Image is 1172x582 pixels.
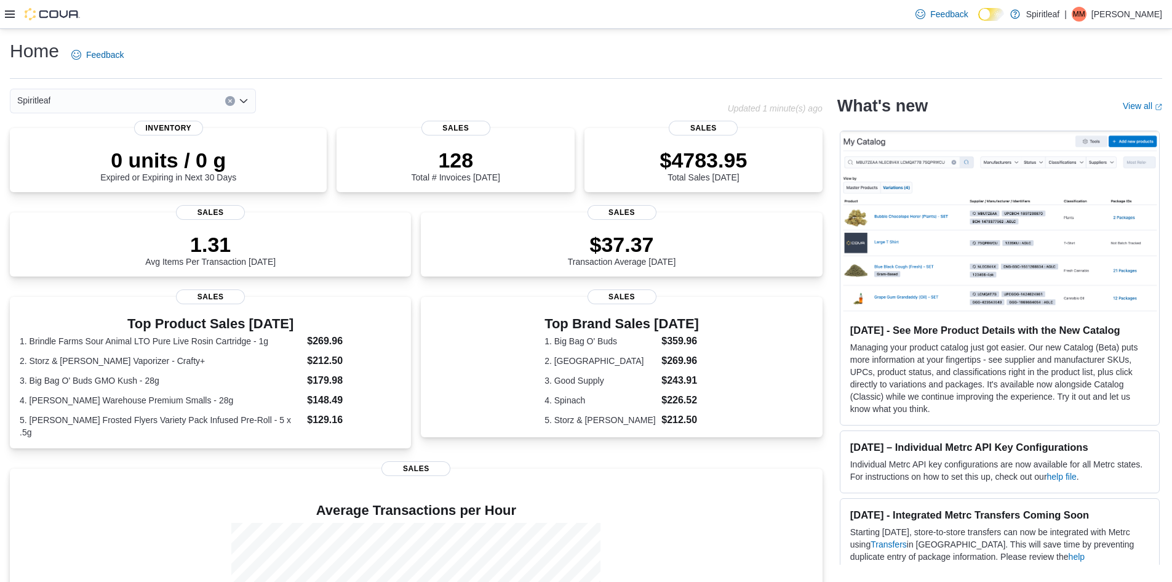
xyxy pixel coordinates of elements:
[544,355,656,367] dt: 2. [GEOGRAPHIC_DATA]
[412,148,500,172] p: 128
[978,8,1004,21] input: Dark Mode
[661,373,699,388] dd: $243.91
[20,317,401,331] h3: Top Product Sales [DATE]
[239,96,249,106] button: Open list of options
[544,414,656,426] dt: 5. Storz & [PERSON_NAME]
[1091,7,1162,22] p: [PERSON_NAME]
[660,148,747,182] div: Total Sales [DATE]
[661,354,699,368] dd: $269.96
[1155,103,1162,111] svg: External link
[837,96,928,116] h2: What's new
[911,2,973,26] a: Feedback
[66,42,129,67] a: Feedback
[1073,7,1085,22] span: MM
[850,324,1149,336] h3: [DATE] - See More Product Details with the New Catalog
[1072,7,1086,22] div: Mariah MJ
[1026,7,1059,22] p: Spiritleaf
[307,413,401,427] dd: $129.16
[850,509,1149,521] h3: [DATE] - Integrated Metrc Transfers Coming Soon
[669,121,738,135] span: Sales
[871,540,907,549] a: Transfers
[176,205,245,220] span: Sales
[20,374,302,387] dt: 3. Big Bag O' Buds GMO Kush - 28g
[850,526,1149,575] p: Starting [DATE], store-to-store transfers can now be integrated with Metrc using in [GEOGRAPHIC_D...
[544,374,656,387] dt: 3. Good Supply
[100,148,236,172] p: 0 units / 0 g
[568,232,676,257] p: $37.37
[17,93,50,108] span: Spiritleaf
[307,373,401,388] dd: $179.98
[307,393,401,408] dd: $148.49
[568,232,676,267] div: Transaction Average [DATE]
[20,503,813,518] h4: Average Transactions per Hour
[660,148,747,172] p: $4783.95
[86,49,124,61] span: Feedback
[728,103,823,113] p: Updated 1 minute(s) ago
[145,232,276,267] div: Avg Items Per Transaction [DATE]
[588,289,656,304] span: Sales
[421,121,490,135] span: Sales
[850,341,1149,415] p: Managing your product catalog just got easier. Our new Catalog (Beta) puts more information at yo...
[1064,7,1067,22] p: |
[307,354,401,368] dd: $212.50
[661,334,699,349] dd: $359.96
[20,355,302,367] dt: 2. Storz & [PERSON_NAME] Vaporizer - Crafty+
[544,394,656,406] dt: 4. Spinach
[134,121,203,135] span: Inventory
[588,205,656,220] span: Sales
[307,334,401,349] dd: $269.96
[412,148,500,182] div: Total # Invoices [DATE]
[20,335,302,347] dt: 1. Brindle Farms Sour Animal LTO Pure Live Rosin Cartridge - 1g
[381,461,450,476] span: Sales
[544,317,699,331] h3: Top Brand Sales [DATE]
[544,335,656,347] dt: 1. Big Bag O' Buds
[1123,101,1162,111] a: View allExternal link
[1047,472,1077,482] a: help file
[661,393,699,408] dd: $226.52
[930,8,968,20] span: Feedback
[661,413,699,427] dd: $212.50
[100,148,236,182] div: Expired or Expiring in Next 30 Days
[176,289,245,304] span: Sales
[20,394,302,406] dt: 4. [PERSON_NAME] Warehouse Premium Smalls - 28g
[145,232,276,257] p: 1.31
[20,414,302,439] dt: 5. [PERSON_NAME] Frosted Flyers Variety Pack Infused Pre-Roll - 5 x .5g
[225,96,235,106] button: Clear input
[10,39,59,63] h1: Home
[25,8,80,20] img: Cova
[850,458,1149,483] p: Individual Metrc API key configurations are now available for all Metrc states. For instructions ...
[850,441,1149,453] h3: [DATE] – Individual Metrc API Key Configurations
